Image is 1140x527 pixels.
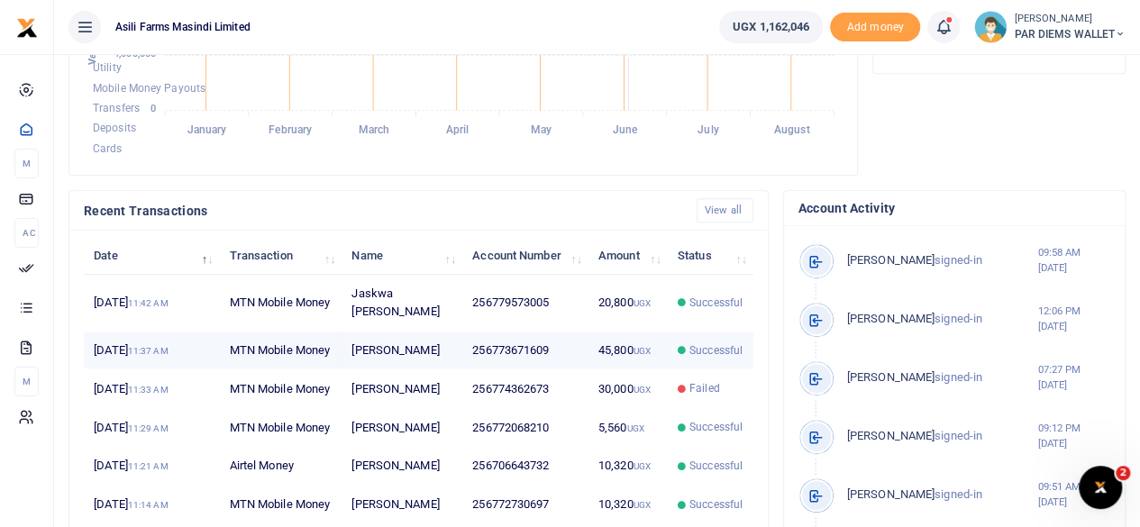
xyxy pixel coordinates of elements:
img: logo-small [16,17,38,39]
small: 11:33 AM [128,385,169,395]
td: 10,320 [588,486,668,524]
small: 09:58 AM [DATE] [1037,245,1110,276]
span: Successful [689,419,743,435]
tspan: July [698,123,718,136]
small: UGX [633,298,650,308]
td: [PERSON_NAME] [342,486,462,524]
p: signed-in [847,486,1038,504]
h4: Recent Transactions [84,201,682,221]
td: 20,800 [588,275,668,331]
span: Failed [689,380,720,396]
span: [PERSON_NAME] [847,312,935,325]
td: 5,560 [588,408,668,447]
td: [DATE] [84,408,219,447]
tspan: June [612,123,637,136]
p: signed-in [847,251,1038,270]
span: [PERSON_NAME] [847,429,935,442]
small: 07:27 PM [DATE] [1037,362,1110,393]
li: M [14,149,39,178]
li: M [14,367,39,396]
td: MTN Mobile Money [219,332,342,370]
a: UGX 1,162,046 [719,11,823,43]
small: UGX [633,346,650,356]
td: MTN Mobile Money [219,486,342,524]
td: MTN Mobile Money [219,408,342,447]
td: Jaskwa [PERSON_NAME] [342,275,462,331]
tspan: January [187,123,227,136]
span: Cards [93,142,123,155]
tspan: August [774,123,810,136]
th: Status: activate to sort column ascending [668,236,753,275]
td: 256773671609 [462,332,588,370]
iframe: Intercom live chat [1079,466,1122,509]
td: [DATE] [84,447,219,486]
tspan: May [531,123,552,136]
th: Name: activate to sort column ascending [342,236,462,275]
th: Date: activate to sort column descending [84,236,219,275]
span: Transfers [93,102,140,114]
th: Transaction: activate to sort column ascending [219,236,342,275]
td: 256772068210 [462,408,588,447]
small: 11:14 AM [128,500,169,510]
td: [DATE] [84,275,219,331]
th: Amount: activate to sort column ascending [588,236,668,275]
tspan: February [269,123,312,136]
small: UGX [633,500,650,510]
a: profile-user [PERSON_NAME] PAR DIEMS WALLET [974,11,1126,43]
span: Successful [689,295,743,311]
a: logo-small logo-large logo-large [16,20,38,33]
tspan: 4,000,000 [114,48,156,59]
h4: Account Activity [798,198,1110,218]
small: 11:37 AM [128,346,169,356]
td: 256779573005 [462,275,588,331]
p: signed-in [847,368,1038,387]
span: Mobile Money Payouts [93,82,205,95]
td: [DATE] [84,486,219,524]
td: 45,800 [588,332,668,370]
small: UGX [633,461,650,471]
p: signed-in [847,310,1038,329]
tspan: 0 [150,103,156,114]
td: MTN Mobile Money [219,275,342,331]
li: Wallet ballance [712,11,830,43]
small: 11:29 AM [128,423,169,433]
small: 11:21 AM [128,461,169,471]
td: [PERSON_NAME] [342,369,462,408]
span: [PERSON_NAME] [847,370,935,384]
span: Successful [689,458,743,474]
img: profile-user [974,11,1007,43]
span: UGX 1,162,046 [733,18,809,36]
td: [DATE] [84,332,219,370]
span: 2 [1116,466,1130,480]
td: 256772730697 [462,486,588,524]
span: Successful [689,342,743,359]
small: UGX [626,423,643,433]
td: MTN Mobile Money [219,369,342,408]
span: Add money [830,13,920,42]
td: 10,320 [588,447,668,486]
small: 11:42 AM [128,298,169,308]
span: Utility [93,62,122,75]
span: [PERSON_NAME] [847,487,935,501]
small: 09:51 AM [DATE] [1037,479,1110,510]
p: signed-in [847,427,1038,446]
span: Successful [689,496,743,513]
small: [PERSON_NAME] [1014,12,1126,27]
td: [PERSON_NAME] [342,408,462,447]
td: 30,000 [588,369,668,408]
td: [PERSON_NAME] [342,332,462,370]
span: Deposits [93,123,136,135]
th: Account Number: activate to sort column ascending [462,236,588,275]
a: Add money [830,19,920,32]
tspan: March [359,123,390,136]
small: 09:12 PM [DATE] [1037,421,1110,451]
a: View all [697,198,753,223]
td: 256774362673 [462,369,588,408]
span: Asili Farms Masindi Limited [108,19,258,35]
li: Ac [14,218,39,248]
small: 12:06 PM [DATE] [1037,304,1110,334]
td: [DATE] [84,369,219,408]
td: [PERSON_NAME] [342,447,462,486]
span: PAR DIEMS WALLET [1014,26,1126,42]
tspan: April [446,123,470,136]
